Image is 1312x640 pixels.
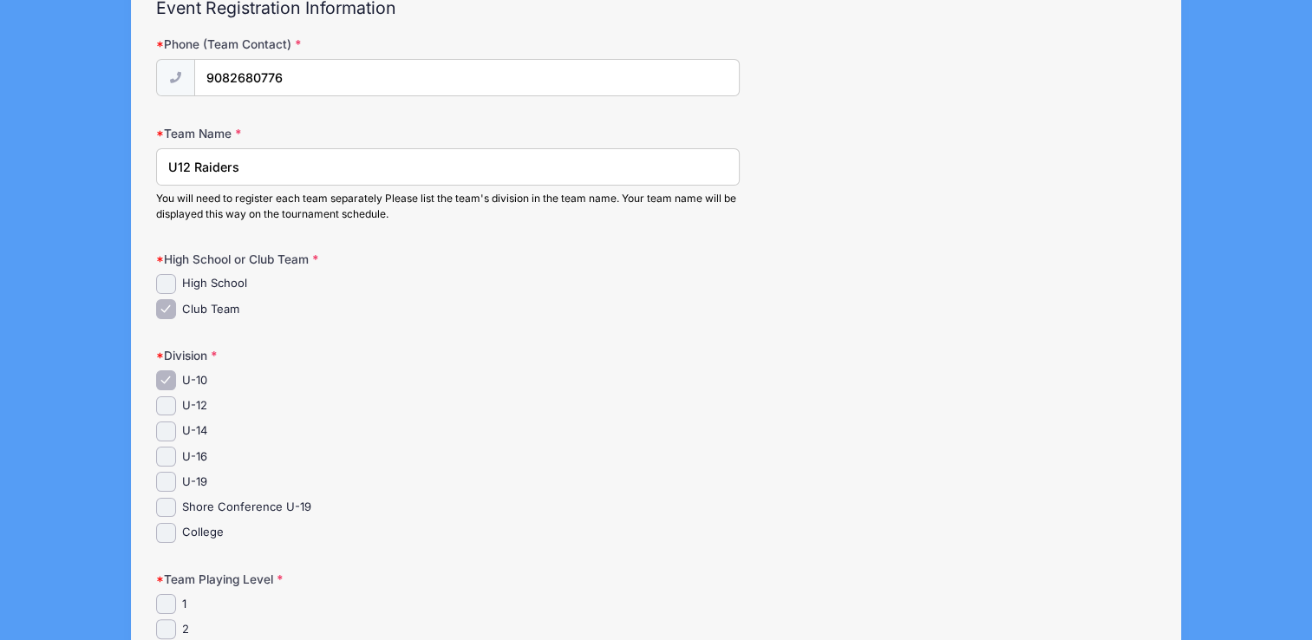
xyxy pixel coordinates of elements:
label: College [182,524,224,541]
input: (xxx) xxx-xxxx [194,59,740,96]
label: Team Playing Level [156,571,489,588]
label: High School [182,275,247,292]
label: Division [156,347,489,364]
label: U-19 [182,473,207,491]
div: You will need to register each team separately Please list the team's division in the team name. ... [156,191,739,222]
label: Club Team [182,301,239,318]
label: U-14 [182,422,207,440]
label: 2 [182,621,189,638]
label: Shore Conference U-19 [182,499,311,516]
label: U-10 [182,372,207,389]
label: U-12 [182,397,207,415]
label: 1 [182,596,186,613]
label: Phone (Team Contact) [156,36,489,53]
label: High School or Club Team [156,251,489,268]
label: Team Name [156,125,489,142]
label: U-16 [182,448,207,466]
